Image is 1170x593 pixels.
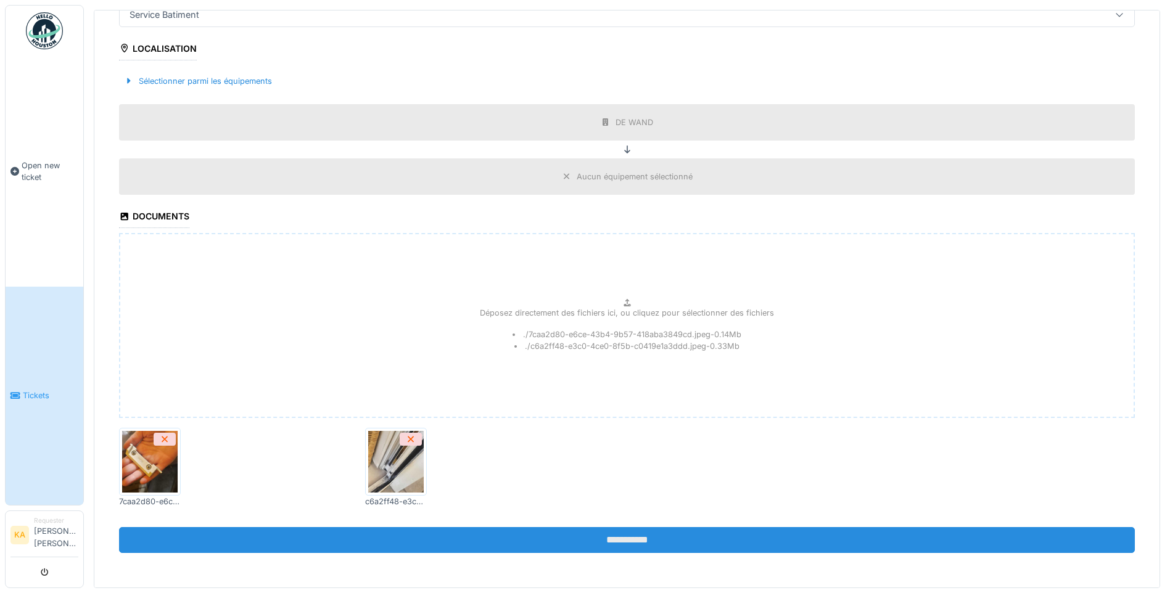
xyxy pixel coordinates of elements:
[577,171,693,182] div: Aucun équipement sélectionné
[22,160,78,183] span: Open new ticket
[26,12,63,49] img: Badge_color-CXgf-gQk.svg
[616,117,653,128] div: DE WAND
[6,287,83,505] a: Tickets
[10,516,78,557] a: KA Requester[PERSON_NAME] [PERSON_NAME]
[34,516,78,554] li: [PERSON_NAME] [PERSON_NAME]
[125,8,204,22] div: Service Batiment
[119,73,277,89] div: Sélectionner parmi les équipements
[34,516,78,525] div: Requester
[122,431,178,493] img: f34b0nonvzgirxgk9itp2avb9bgd
[119,496,181,507] div: 7caa2d80-e6ce-43b4-9b57-418aba3849cd.jpeg
[514,340,740,352] li: ./c6a2ff48-e3c0-4ce0-8f5b-c0419e1a3ddd.jpeg - 0.33 Mb
[119,39,197,60] div: Localisation
[10,526,29,544] li: KA
[480,307,774,319] p: Déposez directement des fichiers ici, ou cliquez pour sélectionner des fichiers
[365,496,427,507] div: c6a2ff48-e3c0-4ce0-8f5b-c0419e1a3ddd.jpeg
[119,207,189,228] div: Documents
[6,56,83,287] a: Open new ticket
[513,329,742,340] li: ./7caa2d80-e6ce-43b4-9b57-418aba3849cd.jpeg - 0.14 Mb
[368,431,424,493] img: ozvhpwrrim43s6he4q9rdfhvg888
[23,390,78,401] span: Tickets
